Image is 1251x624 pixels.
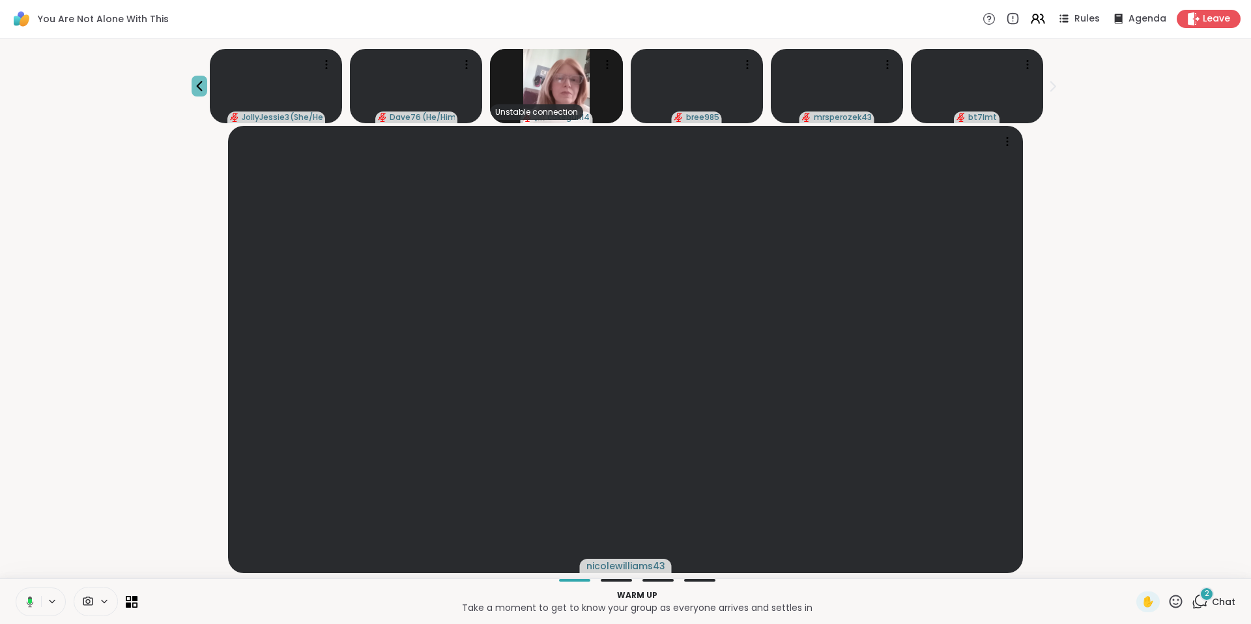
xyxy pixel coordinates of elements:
span: audio-muted [230,113,239,122]
span: audio-muted [378,113,387,122]
span: Leave [1203,12,1230,25]
span: Dave76 [390,112,421,123]
span: bt7lmt [968,112,997,123]
span: 2 [1205,588,1209,599]
span: nicolewilliams43 [586,559,665,572]
span: You Are Not Alone With This [38,12,169,25]
span: Rules [1074,12,1100,25]
img: ShareWell Logomark [10,8,33,30]
div: Unstable connection [490,104,583,120]
span: Chat [1212,595,1235,608]
span: bree985 [686,112,719,123]
span: audio-muted [956,113,966,122]
span: audio-muted [802,113,811,122]
p: Take a moment to get to know your group as everyone arrives and settles in [145,601,1129,614]
span: ( He/Him ) [422,112,455,123]
span: ( She/Her ) [290,112,323,123]
span: ✋ [1142,594,1155,610]
span: mrsperozek43 [814,112,872,123]
img: cakegurl14 [523,49,590,123]
span: JollyJessie38 [242,112,289,123]
p: Warm up [145,589,1129,601]
span: audio-muted [674,113,683,122]
span: Agenda [1129,12,1166,25]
